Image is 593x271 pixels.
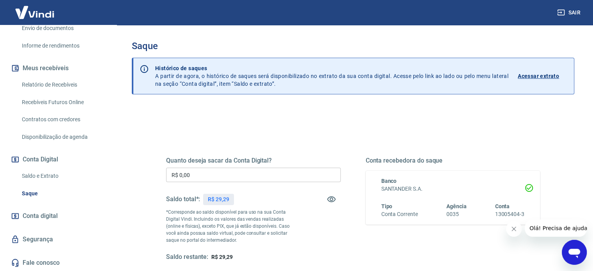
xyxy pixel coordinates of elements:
[518,72,559,80] p: Acessar extrato
[562,240,587,265] iframe: Botão para abrir a janela de mensagens
[5,5,65,12] span: Olá! Precisa de ajuda?
[518,64,568,88] a: Acessar extrato
[166,195,200,203] h5: Saldo total*:
[211,254,233,260] span: R$ 29,29
[132,41,574,51] h3: Saque
[19,77,107,93] a: Relatório de Recebíveis
[495,210,524,218] h6: 13005404-3
[9,231,107,248] a: Segurança
[155,64,508,72] p: Histórico de saques
[155,64,508,88] p: A partir de agora, o histórico de saques será disponibilizado no extrato da sua conta digital. Ac...
[23,211,58,221] span: Conta digital
[208,195,229,204] p: R$ 29,29
[556,5,584,20] button: Sair
[506,221,522,237] iframe: Fechar mensagem
[166,157,341,165] h5: Quanto deseja sacar da Conta Digital?
[19,94,107,110] a: Recebíveis Futuros Online
[381,178,397,184] span: Banco
[19,129,107,145] a: Disponibilização de agenda
[19,112,107,128] a: Contratos com credores
[381,185,525,193] h6: SANTANDER S.A.
[366,157,540,165] h5: Conta recebedora do saque
[19,186,107,202] a: Saque
[525,220,587,237] iframe: Mensagem da empresa
[166,209,297,244] p: *Corresponde ao saldo disponível para uso na sua Conta Digital Vindi. Incluindo os valores das ve...
[446,210,467,218] h6: 0035
[9,0,60,24] img: Vindi
[19,20,107,36] a: Envio de documentos
[19,38,107,54] a: Informe de rendimentos
[9,151,107,168] button: Conta Digital
[9,207,107,225] a: Conta digital
[9,60,107,77] button: Meus recebíveis
[381,210,418,218] h6: Conta Corrente
[446,203,467,209] span: Agência
[381,203,393,209] span: Tipo
[166,253,208,261] h5: Saldo restante:
[495,203,510,209] span: Conta
[19,168,107,184] a: Saldo e Extrato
